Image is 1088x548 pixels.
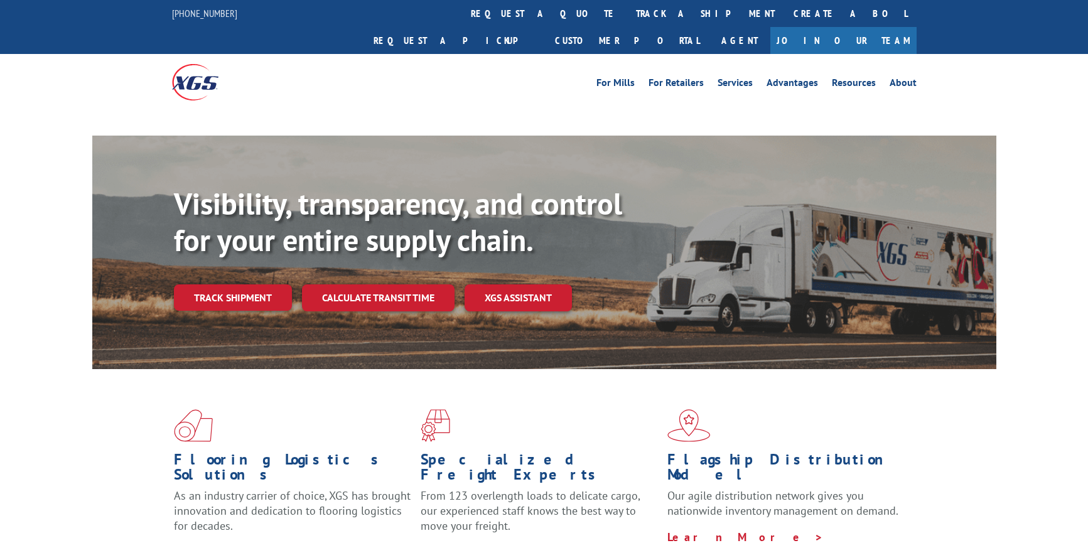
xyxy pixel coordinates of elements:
p: From 123 overlength loads to delicate cargo, our experienced staff knows the best way to move you... [421,488,658,544]
a: Agent [709,27,770,54]
a: About [890,78,917,92]
img: xgs-icon-total-supply-chain-intelligence-red [174,409,213,442]
b: Visibility, transparency, and control for your entire supply chain. [174,184,622,259]
h1: Flooring Logistics Solutions [174,452,411,488]
span: As an industry carrier of choice, XGS has brought innovation and dedication to flooring logistics... [174,488,411,533]
a: Learn More > [667,530,824,544]
a: Join Our Team [770,27,917,54]
a: Request a pickup [364,27,546,54]
a: [PHONE_NUMBER] [172,7,237,19]
a: Resources [832,78,876,92]
h1: Specialized Freight Experts [421,452,658,488]
img: xgs-icon-flagship-distribution-model-red [667,409,711,442]
img: xgs-icon-focused-on-flooring-red [421,409,450,442]
a: XGS ASSISTANT [465,284,572,311]
a: Track shipment [174,284,292,311]
a: Advantages [767,78,818,92]
a: For Retailers [649,78,704,92]
span: Our agile distribution network gives you nationwide inventory management on demand. [667,488,898,518]
a: Calculate transit time [302,284,455,311]
h1: Flagship Distribution Model [667,452,905,488]
a: Customer Portal [546,27,709,54]
a: Services [718,78,753,92]
a: For Mills [596,78,635,92]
